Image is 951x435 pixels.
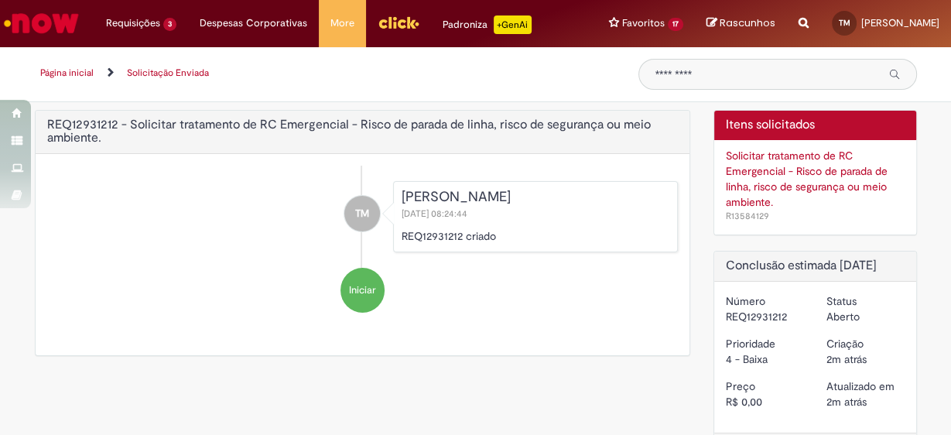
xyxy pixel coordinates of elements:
img: ServiceNow [2,8,81,39]
p: REQ12931212 criado [402,228,669,244]
div: Padroniza [443,15,532,34]
li: Tamires Melo [47,181,679,252]
span: R13584129 [726,210,769,222]
span: More [330,15,354,31]
a: Solicitação Enviada [127,67,209,79]
a: Solicitar tratamento de RC Emergencial - Risco de parada de linha, risco de segurança ou meio amb... [726,148,905,223]
span: 3 [163,18,176,31]
div: Aberto [826,309,904,324]
span: Número [726,210,769,222]
span: TM [839,18,850,28]
div: REQ12931212 [726,309,803,324]
div: R$ 0,00 [726,394,803,409]
h2: Conclusão estimada [DATE] [726,259,905,273]
span: [PERSON_NAME] [861,16,939,29]
time: 01/10/2025 08:24:44 [826,395,867,409]
label: Status [826,293,857,309]
span: Favoritos [622,15,665,31]
p: +GenAi [494,15,532,34]
h2: REQ12931212 - Solicitar tratamento de RC Emergencial - Risco de parada de linha, risco de seguran... [47,118,679,146]
time: 01/10/2025 08:24:44 [826,352,867,366]
div: Solicitar tratamento de RC Emergencial - Risco de parada de linha, risco de segurança ou meio amb... [726,148,905,210]
span: 17 [668,18,683,31]
a: Rascunhos [706,16,775,31]
h2: Itens solicitados [726,118,905,132]
a: Página inicial [40,67,94,79]
label: Atualizado em [826,378,895,394]
span: Rascunhos [720,15,775,30]
label: Preço [726,378,755,394]
label: Número [726,293,765,309]
span: 2m atrás [826,395,867,409]
div: 4 - Baixa [726,351,803,367]
img: click_logo_yellow_360x200.png [378,11,419,34]
span: Despesas Corporativas [200,15,307,31]
div: Tamires Melo [344,196,380,231]
ul: Histórico de tíquete [47,166,679,328]
div: [PERSON_NAME] [402,190,669,205]
span: TM [355,195,369,232]
span: [DATE] 08:24:44 [402,207,470,220]
span: Requisições [106,15,160,31]
label: Prioridade [726,336,775,351]
div: 01/10/2025 08:24:44 [826,394,904,409]
div: 01/10/2025 08:24:44 [826,351,904,367]
span: Iniciar [349,283,376,298]
label: Criação [826,336,864,351]
span: 2m atrás [826,352,867,366]
ul: Trilhas de página [35,59,615,87]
